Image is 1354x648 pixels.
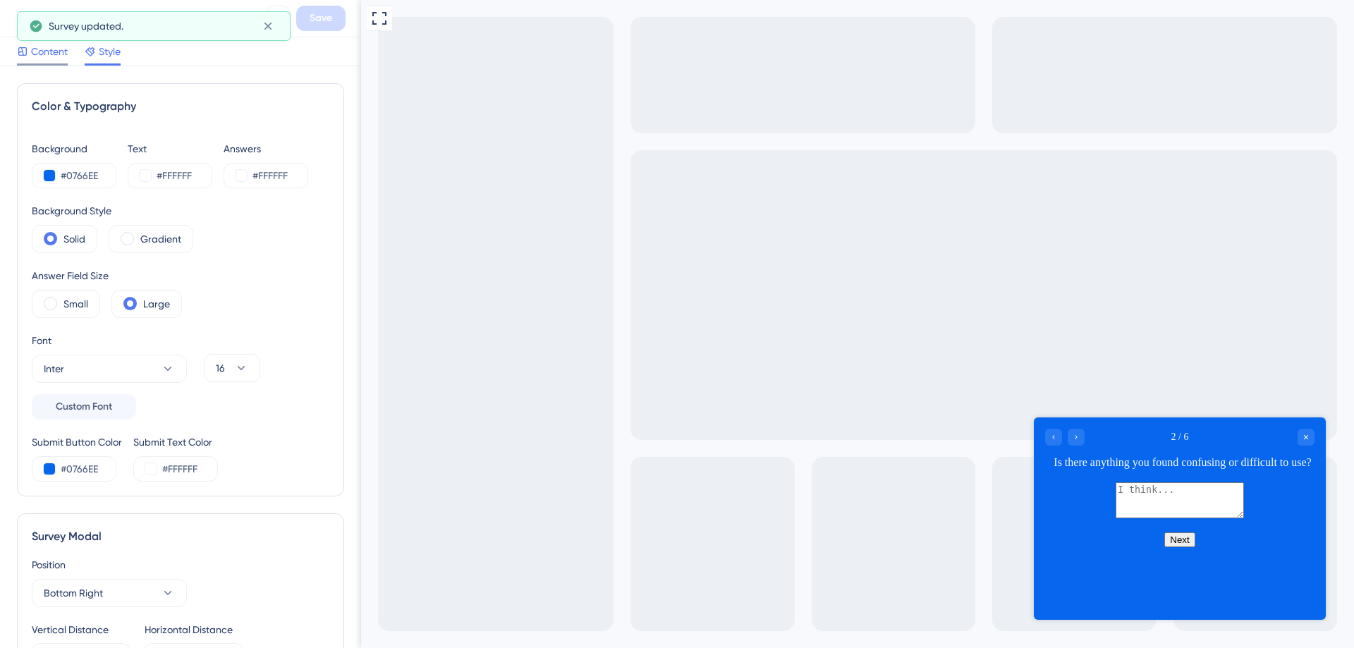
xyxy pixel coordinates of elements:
[296,6,346,31] button: Save
[32,621,130,638] div: Vertical Distance
[32,579,187,607] button: Bottom Right
[63,295,88,312] label: Small
[145,621,243,638] div: Horizontal Distance
[216,360,225,377] span: 16
[32,394,136,420] button: Custom Font
[224,140,308,157] div: Answers
[32,332,187,349] div: Font
[32,267,182,284] div: Answer Field Size
[99,43,121,60] span: Style
[32,98,329,115] div: Color & Typography
[44,585,103,601] span: Bottom Right
[32,355,187,383] button: Inter
[44,360,64,377] span: Inter
[45,8,260,28] div: Copy - CRM Beta Survey
[128,140,212,157] div: Text
[310,10,332,27] span: Save
[133,434,218,451] div: Submit Text Color
[31,43,68,60] span: Content
[143,295,170,312] label: Large
[32,202,193,219] div: Background Style
[56,398,112,415] span: Custom Font
[32,140,116,157] div: Background
[204,354,260,382] button: 16
[63,231,85,247] label: Solid
[32,434,122,451] div: Submit Button Color
[32,528,329,545] div: Survey Modal
[140,231,181,247] label: Gradient
[673,417,965,620] iframe: UserGuiding Survey
[32,556,329,573] div: Position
